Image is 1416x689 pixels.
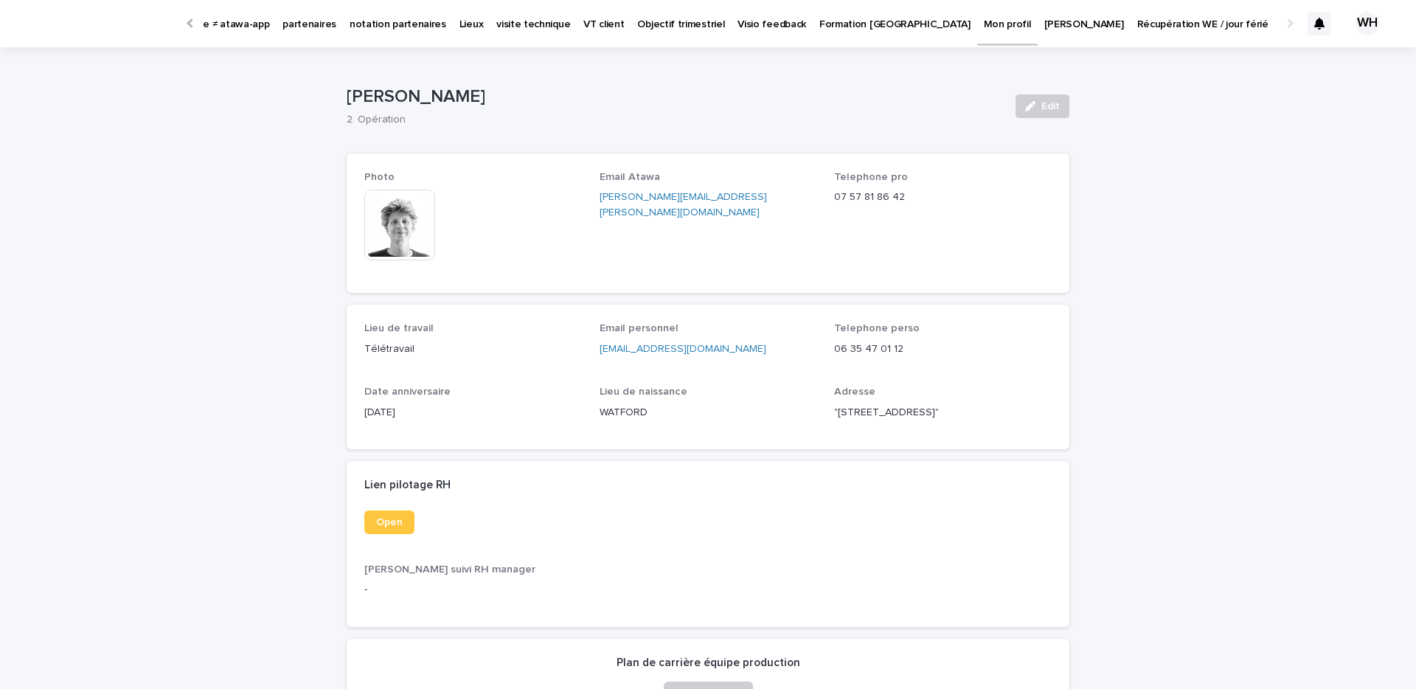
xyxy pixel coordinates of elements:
[364,387,451,397] span: Date anniversaire
[1356,12,1379,35] div: WH
[834,344,903,354] a: 06 35 47 01 12
[1041,101,1060,111] span: Edit
[834,405,1052,420] p: "[STREET_ADDRESS]"
[364,582,1052,598] p: -
[364,172,395,182] span: Photo
[364,564,535,575] span: [PERSON_NAME] suivi RH manager
[834,192,905,202] a: 07 57 81 86 42
[364,405,582,420] p: [DATE]
[347,86,1004,108] p: [PERSON_NAME]
[29,9,173,38] img: Ls34BcGeRexTGTNfXpUC
[364,510,414,534] a: Open
[347,114,998,126] p: 2. Opération
[364,323,434,333] span: Lieu de travail
[834,387,875,397] span: Adresse
[600,344,766,354] a: [EMAIL_ADDRESS][DOMAIN_NAME]
[834,172,908,182] span: Telephone pro
[600,172,660,182] span: Email Atawa
[600,323,678,333] span: Email personnel
[834,323,920,333] span: Telephone perso
[376,517,403,527] span: Open
[364,342,582,357] p: Télétravail
[1016,94,1069,118] button: Edit
[364,479,451,492] h2: Lien pilotage RH
[600,192,767,218] a: [PERSON_NAME][EMAIL_ADDRESS][PERSON_NAME][DOMAIN_NAME]
[600,405,817,420] p: WATFORD
[600,387,687,397] span: Lieu de naissance
[617,657,800,670] h2: Plan de carrière équipe production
